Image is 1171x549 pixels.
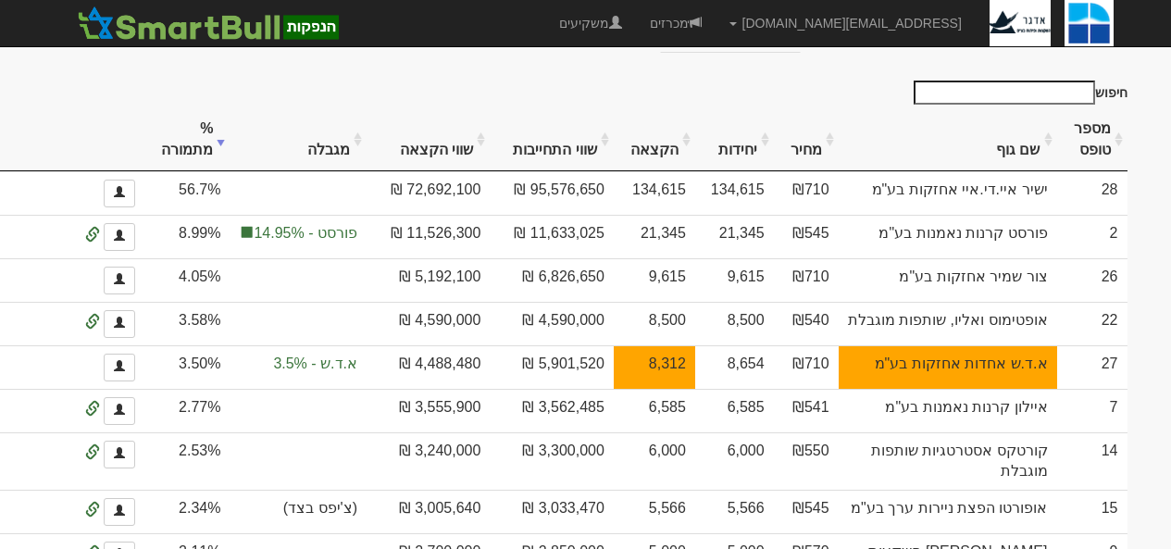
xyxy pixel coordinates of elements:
[1057,215,1127,258] td: 2
[490,171,613,215] td: 95,576,650 ₪
[839,432,1057,491] td: קורטקס אסטרטגיות שותפות מוגבלת
[490,389,613,432] td: 3,562,485 ₪
[367,389,490,432] td: 3,555,900 ₪
[144,345,230,389] td: 3.50%
[774,432,839,491] td: ₪550
[1057,389,1127,432] td: 7
[774,258,839,302] td: ₪710
[839,258,1057,302] td: צור שמיר אחזקות בע"מ
[1057,171,1127,215] td: 28
[774,345,839,389] td: ₪710
[144,389,230,432] td: 2.77%
[695,345,774,389] td: 8,654
[230,345,366,389] td: הקצאה בפועל לקבוצה 'א.ד.ש' 3.50%
[239,223,356,244] span: פורסט - 14.95%
[907,81,1127,105] label: חיפוש
[490,109,613,171] th: שווי התחייבות: activate to sort column ascending
[614,302,695,345] td: 8,500
[614,258,695,302] td: 9,615
[695,258,774,302] td: 9,615
[1057,258,1127,302] td: 26
[695,490,774,533] td: 5,566
[367,345,490,389] td: 4,488,480 ₪
[239,498,356,519] span: (צ'יפס בצד)
[1057,302,1127,345] td: 22
[490,490,613,533] td: 3,033,470 ₪
[839,389,1057,432] td: איילון קרנות נאמנות בע"מ
[774,215,839,258] td: ₪545
[839,109,1057,171] th: שם גוף : activate to sort column ascending
[144,258,230,302] td: 4.05%
[230,109,366,171] th: מגבלה: activate to sort column ascending
[1057,109,1127,171] th: מספר טופס: activate to sort column ascending
[1057,345,1127,389] td: 27
[230,215,366,258] td: הקצאה בפועל לקבוצה 'פורסט' 8.99%
[367,302,490,345] td: 4,590,000 ₪
[367,258,490,302] td: 5,192,100 ₪
[914,81,1095,105] input: חיפוש
[1057,432,1127,491] td: 14
[839,171,1057,215] td: ישיר איי.די.איי אחזקות בע"מ
[367,432,490,491] td: 3,240,000 ₪
[774,389,839,432] td: ₪541
[490,302,613,345] td: 4,590,000 ₪
[774,109,839,171] th: מחיר : activate to sort column ascending
[839,345,1057,389] td: א.ד.ש אחדות אחזקות בע"מ
[144,109,230,171] th: % מתמורה: activate to sort column ascending
[144,215,230,258] td: 8.99%
[774,302,839,345] td: ₪540
[695,109,774,171] th: יחידות: activate to sort column ascending
[490,215,613,258] td: 11,633,025 ₪
[490,345,613,389] td: 5,901,520 ₪
[367,215,490,258] td: 11,526,300 ₪
[614,171,695,215] td: 134,615
[614,109,695,171] th: הקצאה: activate to sort column ascending
[614,490,695,533] td: 5,566
[144,490,230,533] td: 2.34%
[695,432,774,491] td: 6,000
[614,215,695,258] td: 21,345
[144,171,230,215] td: 56.7%
[774,490,839,533] td: ₪545
[367,490,490,533] td: 3,005,640 ₪
[1057,490,1127,533] td: 15
[144,302,230,345] td: 3.58%
[695,215,774,258] td: 21,345
[839,302,1057,345] td: אופטימוס ואליו, שותפות מוגבלת
[614,389,695,432] td: 6,585
[614,345,695,389] td: אחוז הקצאה להצעה זו 96.0%
[695,302,774,345] td: 8,500
[72,5,344,42] img: SmartBull Logo
[839,490,1057,533] td: אופורטו הפצת ניירות ערך בע"מ
[490,258,613,302] td: 6,826,650 ₪
[774,171,839,215] td: ₪710
[695,389,774,432] td: 6,585
[695,171,774,215] td: 134,615
[367,109,490,171] th: שווי הקצאה: activate to sort column ascending
[239,354,356,375] span: א.ד.ש - 3.5%
[367,171,490,215] td: 72,692,100 ₪
[144,432,230,491] td: 2.53%
[614,432,695,491] td: 6,000
[839,215,1057,258] td: פורסט קרנות נאמנות בע"מ
[490,432,613,491] td: 3,300,000 ₪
